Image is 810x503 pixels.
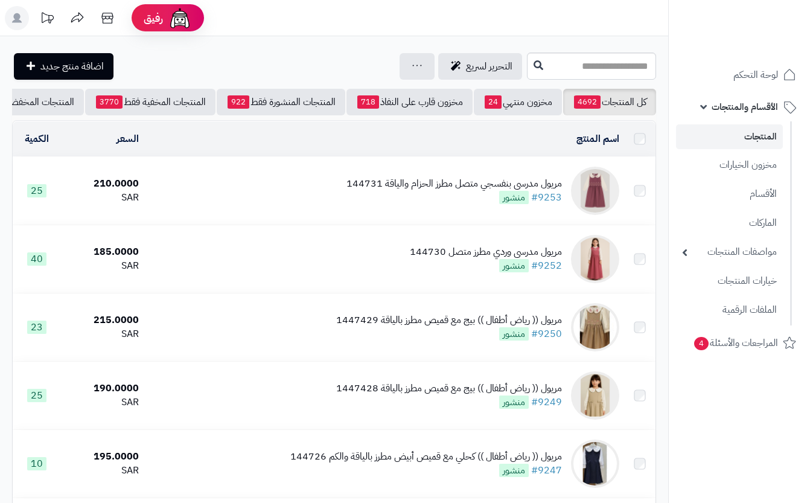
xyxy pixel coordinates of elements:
img: مريول (( رياض أطفال )) بيج مع قميص مطرز بالياقة 1447428 [571,371,619,420]
div: مريول مدرسي وردي مطرز متصل 144730 [410,245,562,259]
img: logo-2.png [728,32,799,57]
span: منشور [499,464,529,477]
a: مخزون قارب على النفاذ718 [346,89,473,115]
span: منشور [499,327,529,341]
a: المنتجات المنشورة فقط922 [217,89,345,115]
a: #9247 [531,463,562,478]
span: المراجعات والأسئلة [693,335,778,351]
a: المنتجات المخفية فقط3770 [85,89,215,115]
span: الأقسام والمنتجات [712,98,778,115]
span: 23 [27,321,46,334]
span: 4692 [574,95,601,109]
a: الكمية [25,132,49,146]
a: التحرير لسريع [438,53,522,80]
div: مريول (( رياض أطفال )) كحلي مع قميص أبيض مطرز بالياقة والكم 144726 [290,450,562,464]
span: لوحة التحكم [733,66,778,83]
a: الملفات الرقمية [676,297,783,323]
span: 4 [694,337,709,350]
div: 210.0000 [65,177,139,191]
img: مريول مدرسي وردي مطرز متصل 144730 [571,235,619,283]
div: 195.0000 [65,450,139,464]
span: التحرير لسريع [466,59,512,74]
div: 185.0000 [65,245,139,259]
a: اضافة منتج جديد [14,53,113,80]
div: SAR [65,464,139,478]
a: كل المنتجات4692 [563,89,656,115]
span: منشور [499,191,529,204]
img: مريول (( رياض أطفال )) بيج مع قميص مطرز بالياقة 1447429 [571,303,619,351]
span: 10 [27,457,46,470]
a: الأقسام [676,181,783,207]
span: 24 [485,95,502,109]
a: المراجعات والأسئلة4 [676,328,803,357]
span: 3770 [96,95,123,109]
span: 25 [27,389,46,402]
div: SAR [65,396,139,409]
a: #9252 [531,258,562,273]
a: مواصفات المنتجات [676,239,783,265]
div: مريول (( رياض أطفال )) بيج مع قميص مطرز بالياقة 1447428 [336,382,562,396]
span: 25 [27,184,46,197]
a: المنتجات [676,124,783,149]
span: 922 [228,95,249,109]
a: مخزون منتهي24 [474,89,562,115]
img: مريول (( رياض أطفال )) كحلي مع قميص أبيض مطرز بالياقة والكم 144726 [571,440,619,488]
a: #9253 [531,190,562,205]
a: اسم المنتج [576,132,619,146]
a: تحديثات المنصة [32,6,62,33]
span: منشور [499,259,529,272]
img: مريول مدرسي بنفسجي متصل مطرز الحزام والياقة 144731 [571,167,619,215]
div: مريول مدرسي بنفسجي متصل مطرز الحزام والياقة 144731 [346,177,562,191]
div: 215.0000 [65,313,139,327]
a: #9250 [531,327,562,341]
div: SAR [65,259,139,273]
a: #9249 [531,395,562,409]
a: السعر [116,132,139,146]
a: خيارات المنتجات [676,268,783,294]
div: مريول (( رياض أطفال )) بيج مع قميص مطرز بالياقة 1447429 [336,313,562,327]
a: لوحة التحكم [676,60,803,89]
div: SAR [65,327,139,341]
div: SAR [65,191,139,205]
span: 718 [357,95,379,109]
div: 190.0000 [65,382,139,396]
a: مخزون الخيارات [676,152,783,178]
span: رفيق [144,11,163,25]
span: منشور [499,396,529,409]
span: اضافة منتج جديد [40,59,104,74]
span: 40 [27,252,46,266]
a: الماركات [676,210,783,236]
img: ai-face.png [168,6,192,30]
